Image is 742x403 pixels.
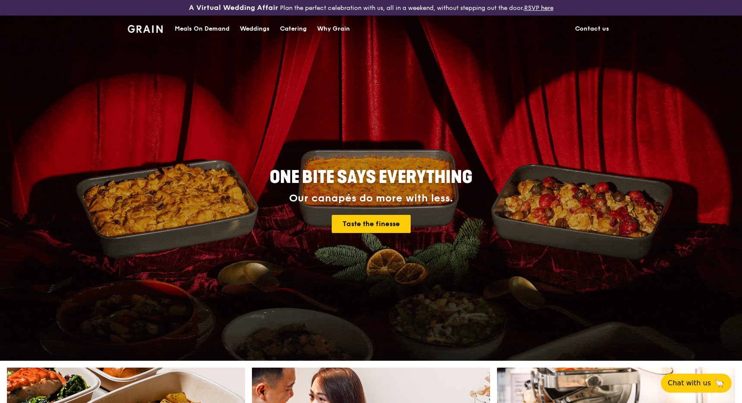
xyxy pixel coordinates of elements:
div: Plan the perfect celebration with us, all in a weekend, without stepping out the door. [124,3,619,12]
span: ONE BITE SAYS EVERYTHING [270,167,472,188]
a: Taste the finesse [332,215,411,233]
img: Grain [128,25,163,33]
a: Why Grain [312,16,355,42]
a: Catering [275,16,312,42]
span: Chat with us [668,378,711,388]
button: Chat with us🦙 [661,374,732,393]
h3: A Virtual Wedding Affair [189,3,278,12]
a: Weddings [235,16,275,42]
div: Why Grain [317,16,350,42]
div: Catering [280,16,307,42]
div: Meals On Demand [175,16,230,42]
a: RSVP here [524,4,553,12]
a: Contact us [570,16,614,42]
div: Weddings [240,16,270,42]
div: Our canapés do more with less. [216,192,526,205]
span: 🦙 [714,378,725,388]
a: GrainGrain [128,15,163,41]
